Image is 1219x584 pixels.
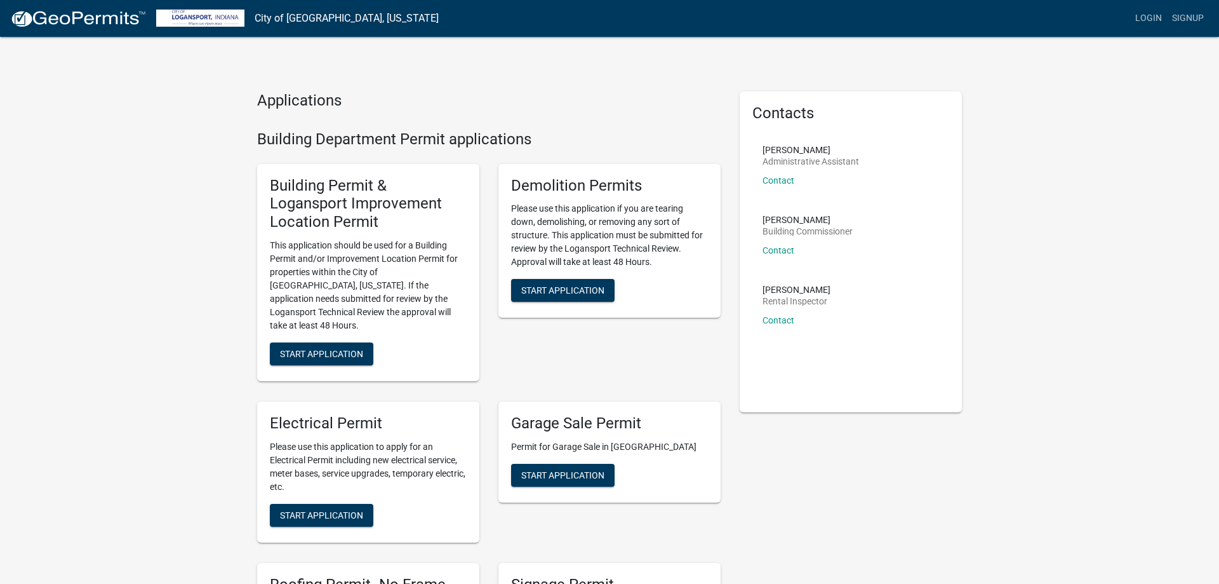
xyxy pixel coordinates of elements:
[511,279,615,302] button: Start Application
[1130,6,1167,31] a: Login
[270,440,467,494] p: Please use this application to apply for an Electrical Permit including new electrical service, m...
[255,8,439,29] a: City of [GEOGRAPHIC_DATA], [US_STATE]
[1167,6,1209,31] a: Signup
[763,175,794,186] a: Contact
[280,348,363,358] span: Start Application
[763,315,794,325] a: Contact
[511,440,708,454] p: Permit for Garage Sale in [GEOGRAPHIC_DATA]
[763,146,859,154] p: [PERSON_NAME]
[763,285,830,294] p: [PERSON_NAME]
[156,10,244,27] img: City of Logansport, Indiana
[270,177,467,231] h5: Building Permit & Logansport Improvement Location Permit
[257,92,721,110] h4: Applications
[521,470,604,480] span: Start Application
[511,202,708,269] p: Please use this application if you are tearing down, demolishing, or removing any sort of structu...
[763,215,853,224] p: [PERSON_NAME]
[280,510,363,520] span: Start Application
[511,414,708,433] h5: Garage Sale Permit
[270,343,373,365] button: Start Application
[763,227,853,236] p: Building Commissioner
[511,464,615,487] button: Start Application
[763,245,794,255] a: Contact
[763,297,830,306] p: Rental Inspector
[752,104,949,123] h5: Contacts
[521,285,604,295] span: Start Application
[763,157,859,166] p: Administrative Assistant
[270,414,467,433] h5: Electrical Permit
[270,239,467,332] p: This application should be used for a Building Permit and/or Improvement Location Permit for prop...
[257,130,721,149] h4: Building Department Permit applications
[511,177,708,195] h5: Demolition Permits
[270,504,373,527] button: Start Application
